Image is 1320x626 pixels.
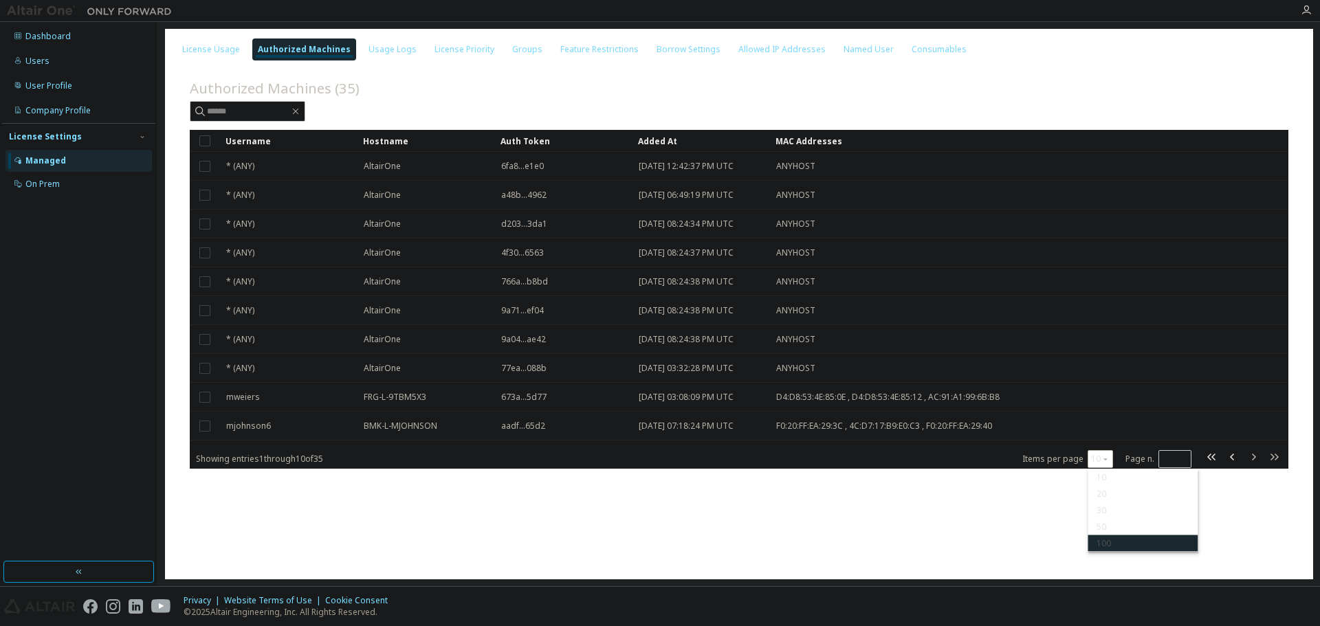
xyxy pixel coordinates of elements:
img: altair_logo.svg [4,599,75,614]
span: 4f30...6563 [501,247,544,258]
span: [DATE] 07:18:24 PM UTC [639,421,734,432]
span: ANYHOST [776,334,815,345]
div: Named User [844,44,894,55]
span: * (ANY) [226,190,254,201]
div: Allowed IP Addresses [738,44,826,55]
span: D4:D8:53:4E:85:0E , D4:D8:53:4E:85:12 , AC:91:A1:99:6B:B8 [776,392,1000,403]
div: User Profile [25,80,72,91]
span: ANYHOST [776,219,815,230]
span: FRG-L-9TBM5X3 [364,392,426,403]
span: [DATE] 12:42:37 PM UTC [639,161,734,172]
div: License Priority [434,44,494,55]
div: 50 [1088,519,1198,535]
span: ANYHOST [776,276,815,287]
span: * (ANY) [226,305,254,316]
div: Company Profile [25,105,91,116]
div: 100 [1088,535,1198,552]
span: Items per page [1022,450,1113,468]
span: * (ANY) [226,247,254,258]
span: BMK-L-MJOHNSON [364,421,437,432]
span: [DATE] 08:24:38 PM UTC [639,276,734,287]
span: ANYHOST [776,247,815,258]
span: 9a71...ef04 [501,305,544,316]
span: * (ANY) [226,219,254,230]
span: 673a...5d77 [501,392,547,403]
span: * (ANY) [226,276,254,287]
span: ANYHOST [776,161,815,172]
div: On Prem [25,179,60,190]
div: MAC Addresses [775,130,1144,152]
div: Dashboard [25,31,71,42]
div: Username [225,130,352,152]
img: youtube.svg [151,599,171,614]
span: AltairOne [364,219,401,230]
div: 30 [1088,502,1198,519]
span: AltairOne [364,247,401,258]
div: Website Terms of Use [224,595,325,606]
span: Authorized Machines (35) [190,78,360,98]
div: Usage Logs [368,44,417,55]
img: instagram.svg [106,599,120,614]
span: Page n. [1125,450,1191,468]
span: * (ANY) [226,334,254,345]
span: 766a...b8bd [501,276,548,287]
div: Privacy [184,595,224,606]
span: ANYHOST [776,190,815,201]
div: Groups [512,44,542,55]
div: License Settings [9,131,82,142]
span: AltairOne [364,190,401,201]
span: * (ANY) [226,363,254,374]
span: AltairOne [364,305,401,316]
span: aadf...65d2 [501,421,545,432]
span: [DATE] 06:49:19 PM UTC [639,190,734,201]
button: 10 [1091,454,1110,465]
span: AltairOne [364,161,401,172]
span: F0:20:FF:EA:29:3C , 4C:D7:17:B9:E0:C3 , F0:20:FF:EA:29:40 [776,421,992,432]
img: Altair One [7,4,179,18]
span: [DATE] 08:24:37 PM UTC [639,247,734,258]
img: facebook.svg [83,599,98,614]
div: Managed [25,155,66,166]
img: linkedin.svg [129,599,143,614]
span: [DATE] 08:24:34 PM UTC [639,219,734,230]
span: 77ea...088b [501,363,547,374]
div: Users [25,56,49,67]
div: 10 [1088,469,1198,486]
div: Hostname [363,130,489,152]
div: 20 [1088,486,1198,502]
div: Added At [638,130,764,152]
span: AltairOne [364,363,401,374]
div: Borrow Settings [657,44,720,55]
span: Showing entries 1 through 10 of 35 [196,453,323,465]
div: Cookie Consent [325,595,396,606]
span: [DATE] 08:24:38 PM UTC [639,305,734,316]
span: * (ANY) [226,161,254,172]
span: mjohnson6 [226,421,271,432]
span: [DATE] 03:32:28 PM UTC [639,363,734,374]
span: [DATE] 08:24:38 PM UTC [639,334,734,345]
span: 9a04...ae42 [501,334,546,345]
span: [DATE] 03:08:09 PM UTC [639,392,734,403]
span: ANYHOST [776,363,815,374]
div: Consumables [912,44,967,55]
div: Auth Token [500,130,627,152]
span: a48b...4962 [501,190,547,201]
div: License Usage [182,44,240,55]
span: 6fa8...e1e0 [501,161,544,172]
span: AltairOne [364,334,401,345]
span: d203...3da1 [501,219,547,230]
span: mweiers [226,392,260,403]
div: Feature Restrictions [560,44,639,55]
p: © 2025 Altair Engineering, Inc. All Rights Reserved. [184,606,396,618]
span: AltairOne [364,276,401,287]
div: Authorized Machines [258,44,351,55]
span: ANYHOST [776,305,815,316]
